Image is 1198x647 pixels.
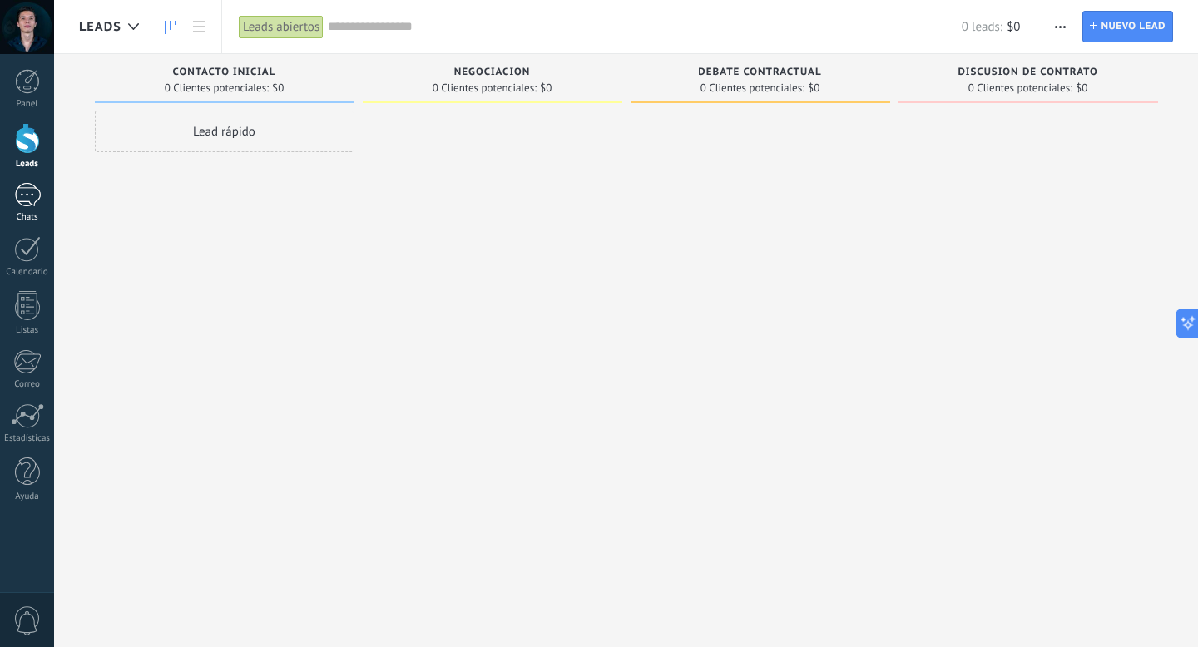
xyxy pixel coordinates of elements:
[698,67,821,78] span: Debate contractual
[103,67,346,81] div: Contacto inicial
[173,67,276,78] span: Contacto inicial
[3,433,52,444] div: Estadísticas
[371,67,614,81] div: Negociación
[3,491,52,502] div: Ayuda
[1007,19,1020,35] span: $0
[540,83,552,93] span: $0
[272,83,284,93] span: $0
[700,83,804,93] span: 0 Clientes potenciales:
[639,67,882,81] div: Debate contractual
[185,11,213,43] a: Lista
[808,83,819,93] span: $0
[962,19,1002,35] span: 0 leads:
[454,67,531,78] span: Negociación
[3,267,52,278] div: Calendario
[433,83,537,93] span: 0 Clientes potenciales:
[239,15,324,39] div: Leads abiertos
[3,212,52,223] div: Chats
[907,67,1150,81] div: Discusión de contrato
[156,11,185,43] a: Leads
[1076,83,1087,93] span: $0
[3,99,52,110] div: Panel
[3,379,52,390] div: Correo
[95,111,354,152] div: Lead rápido
[79,19,121,35] span: Leads
[1082,11,1173,42] a: Nuevo lead
[3,325,52,336] div: Listas
[3,159,52,170] div: Leads
[968,83,1072,93] span: 0 Clientes potenciales:
[958,67,1097,78] span: Discusión de contrato
[1048,11,1072,42] button: Más
[165,83,269,93] span: 0 Clientes potenciales:
[1101,12,1166,42] span: Nuevo lead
